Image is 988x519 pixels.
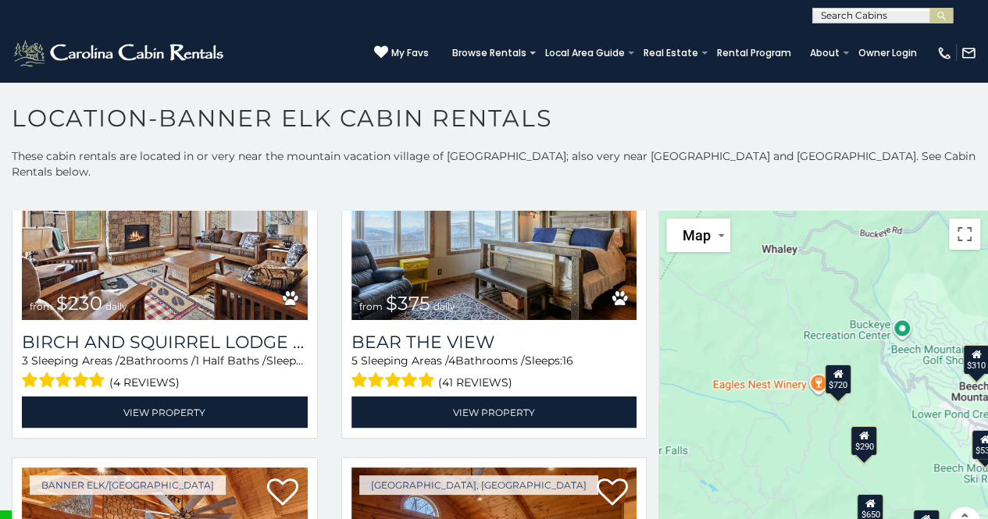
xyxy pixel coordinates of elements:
a: Local Area Guide [537,42,633,64]
img: Bear The View [351,129,637,320]
span: 16 [562,354,573,368]
button: Change map style [666,219,730,252]
a: Browse Rentals [444,42,534,64]
a: Real Estate [636,42,706,64]
a: Rental Program [709,42,799,64]
a: Add to favorites [267,477,298,510]
span: 5 [351,354,358,368]
span: Map [682,227,710,244]
a: Owner Login [851,42,925,64]
span: daily [433,300,455,312]
div: $720 [825,364,851,393]
span: 3 [22,354,28,368]
span: 1 Half Baths / [195,354,266,368]
span: $230 [56,292,102,315]
button: Toggle fullscreen view [949,219,980,250]
div: Sleeping Areas / Bathrooms / Sleeps: [22,353,308,393]
a: View Property [22,396,308,428]
span: (41 reviews) [438,372,512,393]
span: from [359,300,383,312]
div: Sleeping Areas / Bathrooms / Sleeps: [351,353,637,393]
a: Bear The View [351,332,637,353]
a: [GEOGRAPHIC_DATA], [GEOGRAPHIC_DATA] [359,475,598,495]
span: $375 [386,292,430,315]
img: mail-regular-white.png [961,45,976,61]
a: View Property [351,396,637,428]
h3: Birch and Squirrel Lodge at Eagles Nest [22,332,308,353]
img: White-1-2.png [12,37,228,69]
span: 2 [119,354,126,368]
div: $290 [851,425,878,455]
a: Birch and Squirrel Lodge at Eagles Nest from $230 daily [22,129,308,320]
a: My Favs [374,45,429,61]
a: Add to favorites [596,477,627,510]
a: Bear The View from $375 daily [351,129,637,320]
img: phone-regular-white.png [936,45,952,61]
span: 4 [448,354,455,368]
span: daily [105,300,127,312]
span: (4 reviews) [109,372,180,393]
img: Birch and Squirrel Lodge at Eagles Nest [22,129,308,320]
span: 8 [304,354,311,368]
a: About [802,42,847,64]
a: Birch and Squirrel Lodge at [GEOGRAPHIC_DATA] [22,332,308,353]
span: from [30,300,53,312]
a: Banner Elk/[GEOGRAPHIC_DATA] [30,475,226,495]
span: My Favs [391,46,429,60]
